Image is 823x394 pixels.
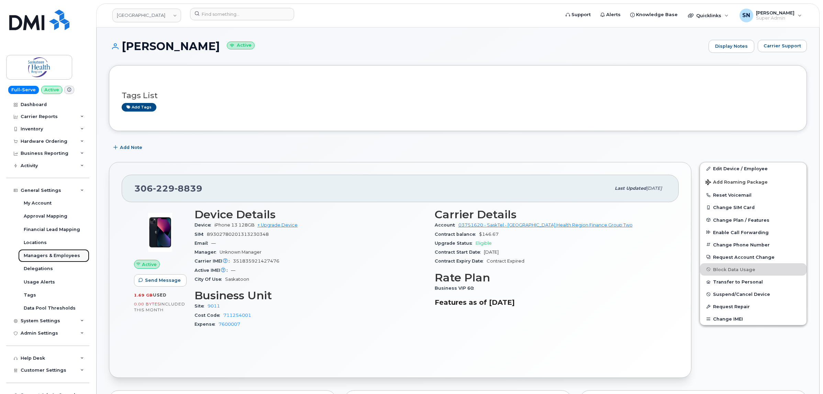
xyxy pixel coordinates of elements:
[194,232,207,237] span: SIM
[435,232,479,237] span: Contract balance
[700,300,807,313] button: Request Repair
[476,241,492,246] span: Eligible
[700,239,807,251] button: Change Phone Number
[194,303,208,309] span: Site
[484,250,499,255] span: [DATE]
[134,274,187,287] button: Send Message
[713,292,770,297] span: Suspend/Cancel Device
[764,43,801,49] span: Carrier Support
[225,277,249,282] span: Saskatoon
[220,250,262,255] span: Unknown Manager
[142,261,157,268] span: Active
[479,232,499,237] span: $146.67
[700,189,807,201] button: Reset Voicemail
[122,103,156,112] a: Add tags
[615,186,646,191] span: Last updated
[435,258,487,264] span: Contract Expiry Date
[134,293,153,298] span: 1.69 GB
[435,271,667,284] h3: Rate Plan
[700,214,807,226] button: Change Plan / Features
[435,241,476,246] span: Upgrade Status
[194,277,225,282] span: City Of Use
[793,364,818,389] iframe: Messenger Launcher
[700,226,807,239] button: Enable Call Forwarding
[194,313,223,318] span: Cost Code
[194,289,426,302] h3: Business Unit
[700,276,807,288] button: Transfer to Personal
[709,40,754,53] a: Display Notes
[122,91,794,100] h3: Tags List
[435,286,477,291] span: Business VIP 60
[194,241,211,246] span: Email
[700,201,807,213] button: Change SIM Card
[758,40,807,52] button: Carrier Support
[487,258,524,264] span: Contract Expired
[435,222,458,228] span: Account
[713,230,769,235] span: Enable Call Forwarding
[153,183,175,194] span: 229
[233,258,279,264] span: 351835921427476
[705,179,768,186] span: Add Roaming Package
[140,212,181,253] img: image20231002-4137094-11ngalm.jpeg
[700,288,807,300] button: Suspend/Cancel Device
[458,222,633,228] a: 03751620 - SaskTel - [GEOGRAPHIC_DATA] Health Region Finance Group Two
[134,302,160,306] span: 0.00 Bytes
[435,250,484,255] span: Contract Start Date
[700,175,807,189] button: Add Roaming Package
[700,251,807,263] button: Request Account Change
[109,40,705,52] h1: [PERSON_NAME]
[435,298,667,306] h3: Features as of [DATE]
[145,277,181,283] span: Send Message
[211,241,216,246] span: —
[194,258,233,264] span: Carrier IMEI
[175,183,202,194] span: 8839
[194,208,426,221] h3: Device Details
[194,222,214,228] span: Device
[700,162,807,175] a: Edit Device / Employee
[214,222,255,228] span: iPhone 13 128GB
[207,232,269,237] span: 89302780201313230348
[109,141,148,154] button: Add Note
[223,313,251,318] a: 711254001
[194,268,231,273] span: Active IMEI
[646,186,662,191] span: [DATE]
[227,42,255,49] small: Active
[700,263,807,276] button: Block Data Usage
[257,222,298,228] a: + Upgrade Device
[435,208,667,221] h3: Carrier Details
[153,292,167,298] span: used
[134,183,202,194] span: 306
[120,144,142,151] span: Add Note
[231,268,235,273] span: —
[208,303,220,309] a: 9011
[194,250,220,255] span: Manager
[194,322,219,327] span: Expense
[713,217,769,222] span: Change Plan / Features
[700,313,807,325] button: Change IMEI
[219,322,240,327] a: 7600007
